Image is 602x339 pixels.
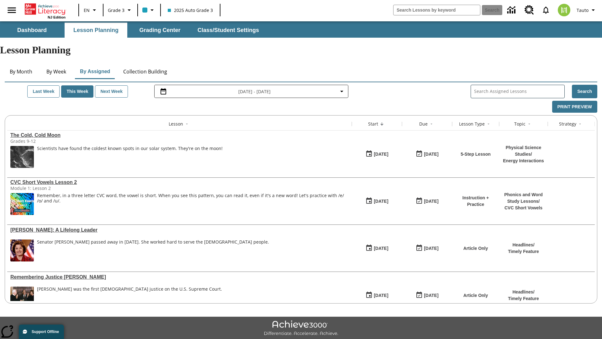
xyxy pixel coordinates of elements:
[169,121,183,127] div: Lesson
[554,2,574,18] button: Select a new avatar
[363,242,390,254] button: 08/19/25: First time the lesson was available
[25,2,66,19] div: Home
[157,88,346,95] button: Select the date range menu item
[10,193,34,215] img: CVC Short Vowels Lesson 2.
[129,23,191,38] button: Grading Center
[508,248,539,255] p: Timely Feature
[502,191,545,205] p: Phonics and Word Study Lessons /
[10,227,349,233] a: Dianne Feinstein: A Lifelong Leader, Lessons
[508,289,539,295] p: Headlines /
[424,245,438,252] div: [DATE]
[538,2,554,18] a: Notifications
[40,64,72,79] button: By Week
[75,64,115,79] button: By Assigned
[474,87,564,96] input: Search Assigned Lessons
[374,292,388,299] div: [DATE]
[118,64,172,79] button: Collection Building
[37,287,222,292] div: [PERSON_NAME] was the first [DEMOGRAPHIC_DATA] justice on the U.S. Supreme Court.
[463,292,488,299] p: Article Only
[514,121,525,127] div: Topic
[485,120,492,128] button: Sort
[183,120,191,128] button: Sort
[10,146,34,168] img: image
[81,4,101,16] button: Language: EN, Select a language
[37,239,269,261] div: Senator Dianne Feinstein passed away in September 2023. She worked hard to serve the American peo...
[27,85,60,98] button: Last Week
[576,120,584,128] button: Sort
[37,146,223,168] div: Scientists have found the coldest known spots in our solar system. They're on the moon!
[84,7,90,13] span: EN
[572,85,597,98] button: Search
[105,4,135,16] button: Grade: Grade 3, Select a grade
[508,295,539,302] p: Timely Feature
[455,195,496,208] p: Instruction + Practice
[10,239,34,261] img: Senator Dianne Feinstein of California smiles with the U.S. flag behind her.
[559,121,576,127] div: Strategy
[19,325,64,339] button: Support Offline
[61,85,93,98] button: This Week
[140,4,158,16] button: Class color is light blue. Change class color
[37,193,349,215] div: Remember, in a three letter CVC word, the vowel is short. When you see this pattern, you can read...
[424,197,438,205] div: [DATE]
[37,193,349,204] p: Remember, in a three letter CVC word, the vowel is short. When you see this pattern, you can read...
[414,289,441,301] button: 08/19/25: Last day the lesson can be accessed
[363,148,390,160] button: 08/20/25: First time the lesson was available
[368,121,378,127] div: Start
[193,23,264,38] button: Class/Student Settings
[10,227,349,233] div: Dianne Feinstein: A Lifelong Leader
[461,151,491,158] p: 5-Step Lesson
[414,242,441,254] button: 08/19/25: Last day the lesson can be accessed
[10,180,349,185] div: CVC Short Vowels Lesson 2
[393,5,480,15] input: search field
[1,23,63,38] button: Dashboard
[363,289,390,301] button: 08/19/25: First time the lesson was available
[10,138,104,144] div: Grades 9-12
[552,101,597,113] button: Print Preview
[32,330,59,334] span: Support Offline
[378,120,386,128] button: Sort
[424,292,438,299] div: [DATE]
[414,195,441,207] button: 08/19/25: Last day the lesson can be accessed
[463,245,488,252] p: Article Only
[428,120,435,128] button: Sort
[65,23,127,38] button: Lesson Planning
[574,4,599,16] button: Profile/Settings
[238,88,271,95] span: [DATE] - [DATE]
[502,158,545,164] p: Energy Interactions
[37,146,223,151] div: Scientists have found the coldest known spots in our solar system. They're on the moon!
[459,121,485,127] div: Lesson Type
[48,15,66,19] span: NJ Edition
[504,2,521,19] a: Data Center
[10,132,349,138] a: The Cold, Cold Moon , Lessons
[508,242,539,248] p: Headlines /
[10,274,349,280] a: Remembering Justice O'Connor, Lessons
[10,180,349,185] a: CVC Short Vowels Lesson 2, Lessons
[168,7,213,13] span: 2025 Auto Grade 3
[525,120,533,128] button: Sort
[558,4,570,16] img: avatar image
[419,121,428,127] div: Due
[95,85,128,98] button: Next Week
[37,287,222,309] div: Sandra Day O'Connor was the first female justice on the U.S. Supreme Court.
[414,148,441,160] button: 08/20/25: Last day the lesson can be accessed
[502,144,545,158] p: Physical Science Studies /
[10,185,104,191] div: Module 1: Lesson 2
[521,2,538,19] a: Resource Center, Will open in new tab
[5,64,37,79] button: By Month
[3,1,21,19] button: Open side menu
[10,274,349,280] div: Remembering Justice O'Connor
[363,195,390,207] button: 08/19/25: First time the lesson was available
[374,197,388,205] div: [DATE]
[374,245,388,252] div: [DATE]
[10,132,349,138] div: The Cold, Cold Moon
[37,239,269,245] div: Senator [PERSON_NAME] passed away in [DATE]. She worked hard to serve the [DEMOGRAPHIC_DATA] people.
[502,205,545,211] p: CVC Short Vowels
[374,150,388,158] div: [DATE]
[10,287,34,309] img: Chief Justice Warren Burger, wearing a black robe, holds up his right hand and faces Sandra Day O...
[577,7,589,13] span: Tauto
[108,7,124,13] span: Grade 3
